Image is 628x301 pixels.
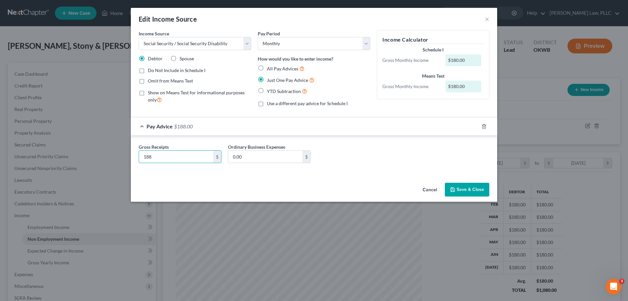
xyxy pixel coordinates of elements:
[139,151,213,163] input: 0.00
[147,123,173,129] span: Pay Advice
[148,90,245,103] span: Show on Means Test for informational purposes only
[303,151,310,163] div: $
[228,143,285,150] label: Ordinary Business Expenses
[148,78,193,84] span: Omit from Means Test
[180,56,194,61] span: Spouse
[267,88,301,94] span: YTD Subtraction
[139,143,169,150] label: Gross Receipts
[148,67,205,73] span: Do Not Include in Schedule I
[445,81,481,92] div: $180.00
[267,77,308,83] span: Just One Pay Advice
[213,151,221,163] div: $
[606,279,621,294] iframe: Intercom live chat
[417,183,442,197] button: Cancel
[382,47,484,53] div: Schedule I
[267,101,348,106] span: Use a different pay advice for Schedule I
[485,15,489,23] button: ×
[379,83,442,90] div: Gross Monthly Income
[139,14,197,24] div: Edit Income Source
[267,66,298,71] span: All Pay Advices
[258,30,280,37] label: Pay Period
[445,183,489,197] button: Save & Close
[228,151,303,163] input: 0.00
[382,73,484,79] div: Means Test
[148,56,163,61] span: Debtor
[258,55,333,62] label: How would you like to enter income?
[174,123,193,129] span: $188.00
[619,279,624,284] span: 3
[445,54,481,66] div: $180.00
[382,36,484,44] h5: Income Calculator
[139,31,169,36] span: Income Source
[379,57,442,64] div: Gross Monthly Income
